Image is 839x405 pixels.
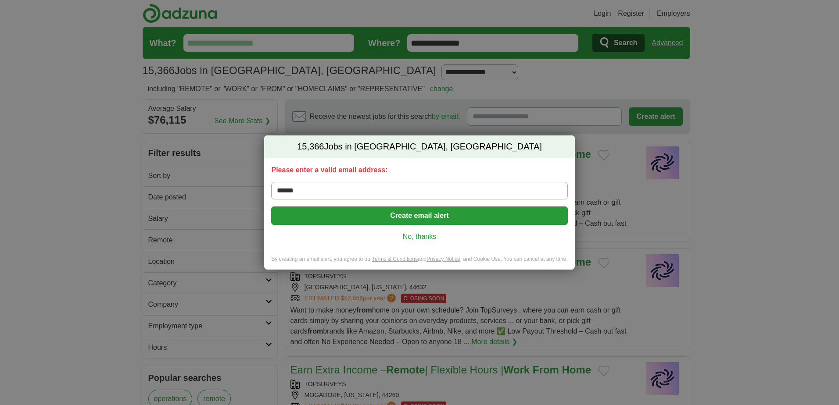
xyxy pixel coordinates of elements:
[264,256,574,270] div: By creating an email alert, you agree to our and , and Cookie Use. You can cancel at any time.
[297,141,324,153] span: 15,366
[271,206,567,225] button: Create email alert
[278,232,560,242] a: No, thanks
[264,135,574,158] h2: Jobs in [GEOGRAPHIC_DATA], [GEOGRAPHIC_DATA]
[372,256,418,262] a: Terms & Conditions
[271,165,567,175] label: Please enter a valid email address:
[427,256,460,262] a: Privacy Notice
